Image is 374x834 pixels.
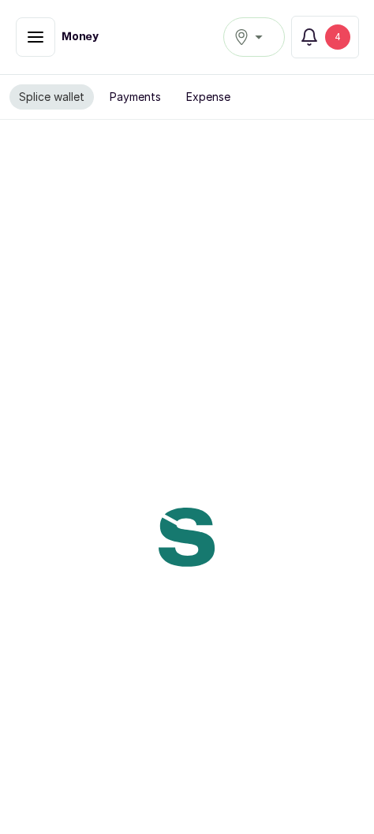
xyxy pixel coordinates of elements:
[325,24,350,50] div: 4
[9,84,94,110] button: Splice wallet
[62,29,99,45] h1: Money
[100,84,170,110] button: Payments
[291,16,359,58] button: 4
[177,84,240,110] button: Expense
